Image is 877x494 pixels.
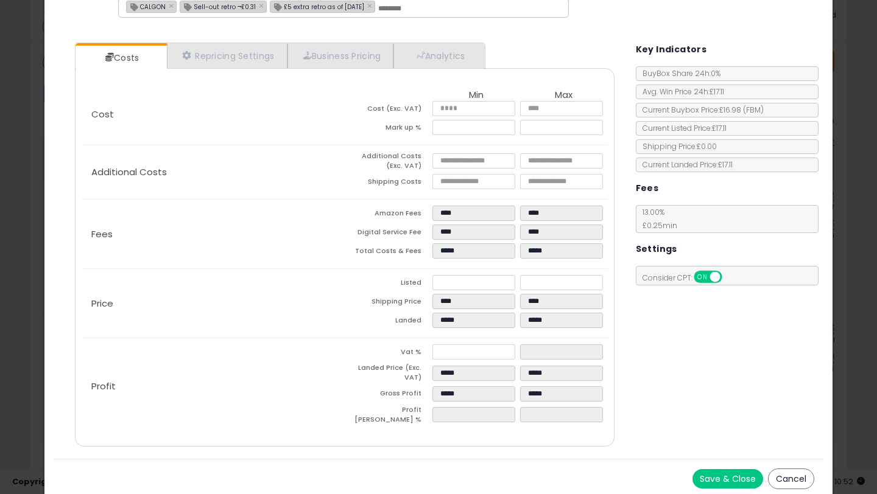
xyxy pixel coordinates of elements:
span: Shipping Price: £0.00 [636,141,717,151]
span: Consider CPT: [636,273,738,283]
span: Sell-out retro ¬£0.31 [180,1,256,12]
span: £5 extra retro as of [DATE] [270,1,364,12]
h5: Settings [636,242,677,257]
button: Cancel [768,468,814,489]
p: Fees [82,229,345,239]
td: Cost (Exc. VAT) [345,101,432,120]
td: Gross Profit [345,386,432,405]
span: BuyBox Share 24h: 0% [636,68,720,78]
td: Profit [PERSON_NAME] % [345,405,432,428]
td: Listed [345,275,432,294]
th: Max [520,90,608,101]
td: Landed Price (Exc. VAT) [345,363,432,386]
span: Current Buybox Price: [636,105,764,115]
span: 13.00 % [636,207,677,231]
td: Vat % [345,344,432,363]
p: Price [82,299,345,308]
button: Save & Close [692,469,763,489]
span: Current Listed Price: £17.11 [636,123,727,133]
td: Digital Service Fee [345,224,432,243]
span: £16.98 [719,105,764,115]
th: Min [432,90,520,101]
p: Additional Costs [82,167,345,177]
td: Amazon Fees [345,206,432,224]
a: Business Pricing [287,43,394,68]
span: CALGON [127,1,166,12]
td: Landed [345,313,432,332]
span: Avg. Win Price 24h: £17.11 [636,86,724,97]
span: £0.25 min [636,220,677,231]
a: Costs [76,46,166,70]
span: OFF [720,272,739,282]
p: Cost [82,110,345,119]
td: Additional Costs (Exc. VAT) [345,151,432,174]
h5: Fees [636,181,659,196]
a: Analytics [393,43,484,68]
td: Mark up % [345,120,432,139]
h5: Key Indicators [636,42,707,57]
td: Shipping Price [345,294,432,313]
span: ON [695,272,710,282]
p: Profit [82,381,345,391]
td: Total Costs & Fees [345,243,432,262]
a: Repricing Settings [167,43,287,68]
span: ( FBM ) [743,105,764,115]
td: Shipping Costs [345,174,432,193]
span: Current Landed Price: £17.11 [636,159,733,170]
